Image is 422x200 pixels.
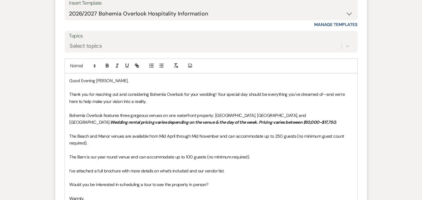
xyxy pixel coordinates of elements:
span: Thank you for reaching out and considering Bohemia Overlook for your wedding! Your special day sh... [70,92,346,104]
label: Topics [69,32,353,41]
div: Select topics [70,42,102,51]
span: The Beach and Manor venues are available from Mid April through Mid November and can accommodate ... [70,134,345,146]
a: Manage Templates [314,22,358,27]
p: Good Evening [PERSON_NAME], [70,78,353,84]
em: Wedding rental pricing varies depending on the venue & the day of the week. Pricing varies betwee... [110,120,337,125]
span: The Barn is our year round venue and can accommodate up to 100 guests (no minimum required). [70,154,250,160]
span: I’ve attached a full brochure with more details on what’s included and our vendor list. [70,168,224,174]
span: Bohemia Overlook features three gorgeous venues on one waterfront property: [GEOGRAPHIC_DATA], [G... [70,113,307,125]
span: Would you be interested in scheduling a tour to see the property in person? [70,182,208,188]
